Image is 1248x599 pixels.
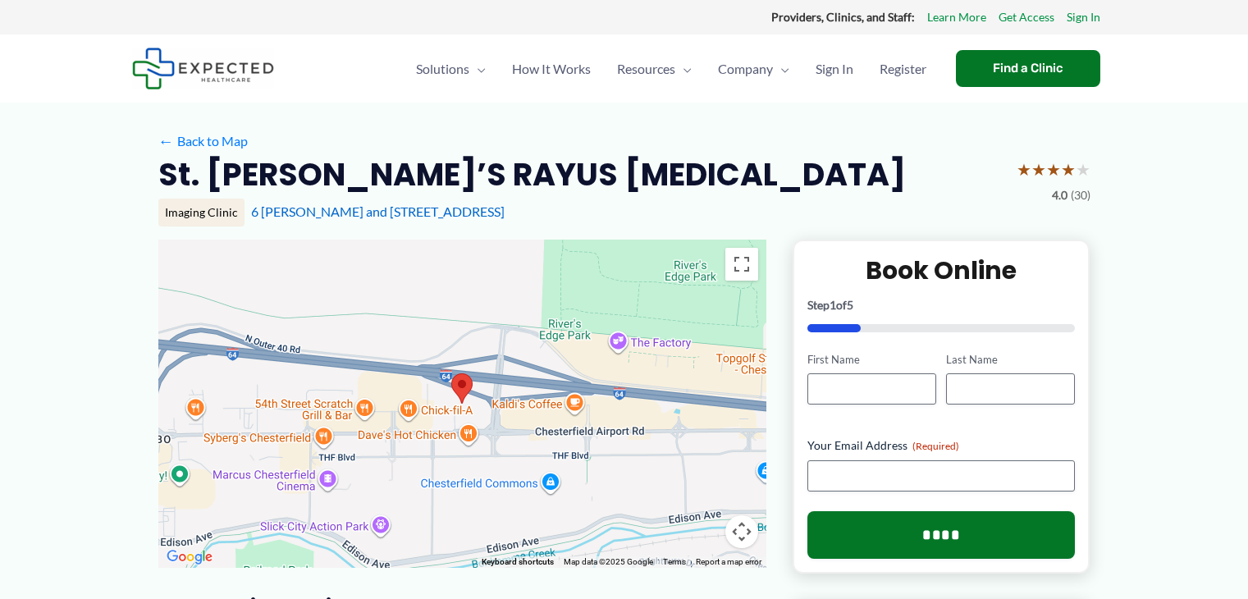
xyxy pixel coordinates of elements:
[807,437,1076,454] label: Your Email Address
[912,440,959,452] span: (Required)
[132,48,274,89] img: Expected Healthcare Logo - side, dark font, small
[807,352,936,368] label: First Name
[1031,154,1046,185] span: ★
[675,40,692,98] span: Menu Toggle
[158,199,245,226] div: Imaging Clinic
[696,557,761,566] a: Report a map error
[718,40,773,98] span: Company
[403,40,939,98] nav: Primary Site Navigation
[469,40,486,98] span: Menu Toggle
[158,133,174,149] span: ←
[1071,185,1090,206] span: (30)
[1052,185,1067,206] span: 4.0
[403,40,499,98] a: SolutionsMenu Toggle
[880,40,926,98] span: Register
[617,40,675,98] span: Resources
[482,556,554,568] button: Keyboard shortcuts
[251,203,505,219] a: 6 [PERSON_NAME] and [STREET_ADDRESS]
[705,40,802,98] a: CompanyMenu Toggle
[866,40,939,98] a: Register
[158,154,906,194] h2: St. [PERSON_NAME]’s RAYUS [MEDICAL_DATA]
[847,298,853,312] span: 5
[1067,7,1100,28] a: Sign In
[999,7,1054,28] a: Get Access
[1046,154,1061,185] span: ★
[946,352,1075,368] label: Last Name
[816,40,853,98] span: Sign In
[725,248,758,281] button: Toggle fullscreen view
[802,40,866,98] a: Sign In
[807,254,1076,286] h2: Book Online
[663,557,686,566] a: Terms (opens in new tab)
[956,50,1100,87] a: Find a Clinic
[1061,154,1076,185] span: ★
[604,40,705,98] a: ResourcesMenu Toggle
[162,546,217,568] a: Open this area in Google Maps (opens a new window)
[807,299,1076,311] p: Step of
[416,40,469,98] span: Solutions
[1076,154,1090,185] span: ★
[725,515,758,548] button: Map camera controls
[1017,154,1031,185] span: ★
[927,7,986,28] a: Learn More
[773,40,789,98] span: Menu Toggle
[564,557,653,566] span: Map data ©2025 Google
[162,546,217,568] img: Google
[771,10,915,24] strong: Providers, Clinics, and Staff:
[512,40,591,98] span: How It Works
[830,298,836,312] span: 1
[158,129,248,153] a: ←Back to Map
[499,40,604,98] a: How It Works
